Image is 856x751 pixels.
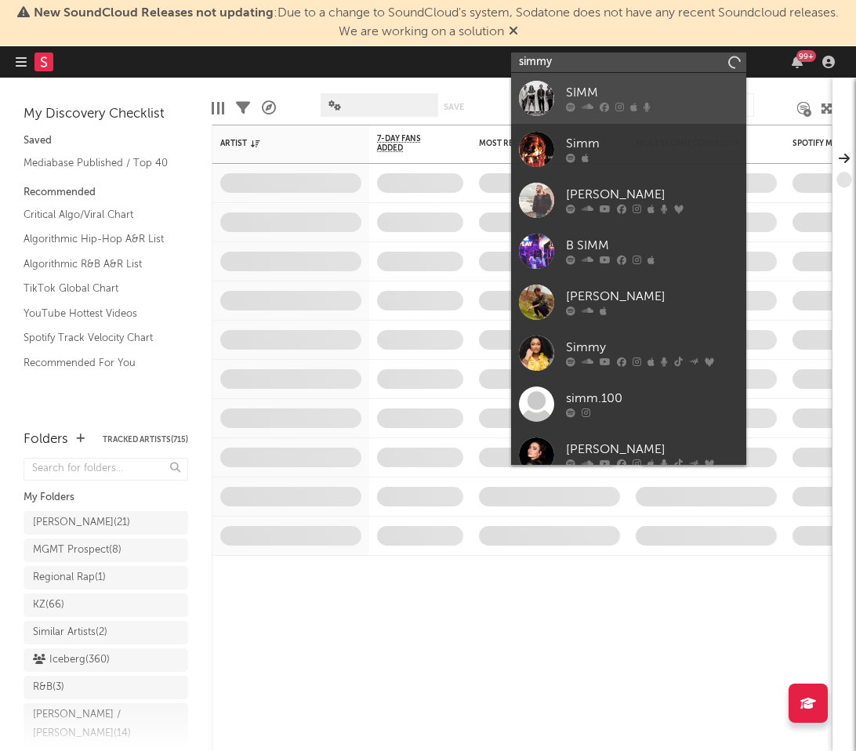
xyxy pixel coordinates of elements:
span: Dismiss [509,26,518,38]
button: Save [444,103,464,111]
div: [PERSON_NAME] ( 21 ) [33,513,130,532]
div: My Discovery Checklist [24,105,188,124]
a: Iceberg(360) [24,648,188,672]
div: Saved [24,132,188,151]
a: Spotify Track Velocity Chart [24,329,172,346]
button: 99+ [792,56,803,68]
a: TikTok Global Chart [24,280,172,297]
div: B SIMM [566,237,738,256]
div: Artist [220,139,338,148]
div: [PERSON_NAME] / [PERSON_NAME] ( 14 ) [33,706,143,743]
div: simm.100 [566,390,738,408]
div: [PERSON_NAME] [566,186,738,205]
a: [PERSON_NAME] / [PERSON_NAME](14) [24,703,188,746]
div: Regional Rap ( 1 ) [33,568,106,587]
div: [PERSON_NAME] [566,441,738,459]
a: SIMM [511,73,746,124]
div: A&R Pipeline [262,85,276,131]
div: R&B ( 3 ) [33,678,64,697]
div: Folders [24,430,68,449]
a: [PERSON_NAME] [511,430,746,481]
a: Recommended For You [24,354,172,372]
a: [PERSON_NAME] [511,277,746,328]
a: MGMT Prospect(8) [24,539,188,562]
a: KZ(66) [24,593,188,617]
a: B SIMM [511,226,746,277]
div: Simmy [566,339,738,357]
button: Tracked Artists(715) [103,436,188,444]
span: : Due to a change to SoundCloud's system, Sodatone does not have any recent Soundcloud releases. ... [34,7,839,38]
span: New SoundCloud Releases not updating [34,7,274,20]
a: Algorithmic Hip-Hop A&R List [24,230,172,248]
div: SIMM [566,84,738,103]
div: KZ ( 66 ) [33,596,64,615]
div: Edit Columns [212,85,224,131]
a: Algorithmic R&B A&R List [24,256,172,273]
a: [PERSON_NAME](21) [24,511,188,535]
div: Similar Artists ( 2 ) [33,623,107,642]
div: MGMT Prospect ( 8 ) [33,541,122,560]
a: YouTube Hottest Videos [24,305,172,322]
a: Mediabase Published / Top 40 [24,154,172,172]
span: 7-Day Fans Added [377,134,440,153]
a: R&B(3) [24,676,188,699]
a: Critical Algo/Viral Chart [24,206,172,223]
div: Filters [236,85,250,131]
a: [PERSON_NAME] [511,175,746,226]
div: Most Recent Track [479,139,597,148]
a: Simm [511,124,746,175]
div: [PERSON_NAME] [566,288,738,307]
a: Similar Artists(2) [24,621,188,644]
a: simm.100 [511,379,746,430]
div: Simm [566,135,738,154]
div: Iceberg ( 360 ) [33,651,110,669]
div: My Folders [24,488,188,507]
input: Search for artists [511,53,746,72]
a: Simmy [511,328,746,379]
div: Recommended [24,183,188,202]
input: Search for folders... [24,458,188,481]
div: 99 + [796,50,816,62]
a: Regional Rap(1) [24,566,188,590]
